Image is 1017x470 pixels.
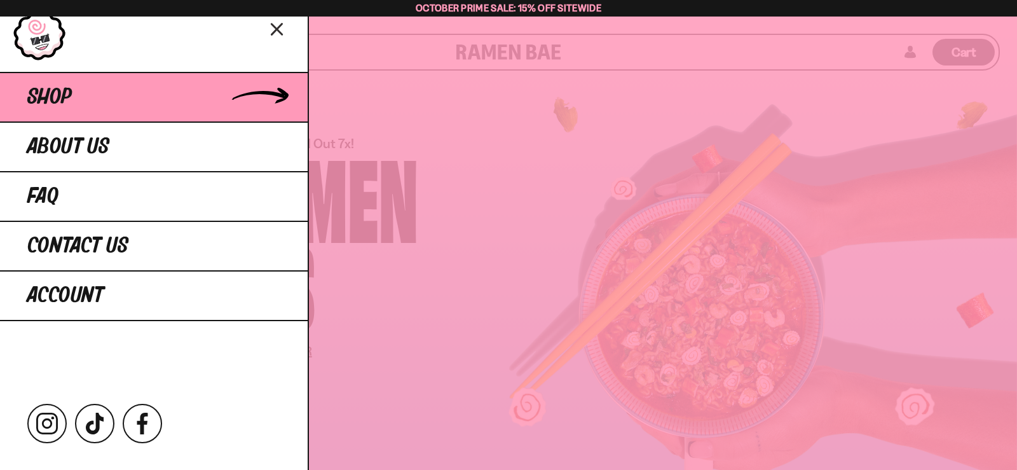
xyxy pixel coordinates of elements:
span: October Prime Sale: 15% off Sitewide [416,2,601,14]
span: FAQ [27,185,58,208]
button: Close menu [266,17,289,39]
span: Contact Us [27,235,128,258]
span: Shop [27,86,72,109]
span: About Us [27,135,109,158]
span: Account [27,284,104,307]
